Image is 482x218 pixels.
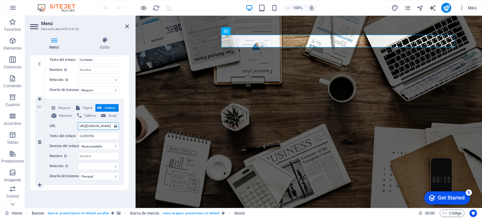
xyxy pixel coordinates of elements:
[32,210,245,217] nav: breadcrumb
[429,211,430,215] span: :
[4,65,22,70] p: Columnas
[78,56,119,64] input: Texto del enlace...
[117,211,120,215] i: Este elemento contiene un fondo
[4,178,21,183] p: Imágenes
[50,112,75,120] button: Elemento
[46,1,53,8] div: 5
[82,104,94,112] span: Página
[32,210,45,217] span: Haz clic para seleccionar y doble clic para editar
[283,4,305,12] button: 100%
[429,4,436,12] button: text_generator
[309,5,314,11] i: Al redimensionar, ajustar el nivel de zoom automáticamente para ajustarse al dispositivo elegido.
[78,66,119,74] input: Nombre
[81,37,129,50] h4: Estilo
[19,7,46,13] div: Get Started
[50,56,78,64] label: Texto del enlace
[35,61,44,66] em: 5
[153,4,160,12] i: Volver a cargar página
[4,121,21,126] p: Accordion
[292,4,303,12] h6: 100%
[429,4,436,12] i: AI Writer
[50,152,78,160] label: Nombre
[440,210,464,217] button: Código
[404,4,411,12] button: pages
[469,210,477,217] button: Usercentrics
[418,210,435,217] h6: Tiempo de la sesión
[57,104,72,112] span: Ninguno
[443,4,450,12] i: Publicar
[222,211,225,215] i: Este elemento es un preajuste personalizable
[130,210,159,217] span: Haz clic para seleccionar y doble clic para editar
[50,173,79,180] label: Diseño de botones
[162,210,219,217] span: . menu-wrapper .preset-menu-v2-default
[78,122,119,130] input: URL...
[4,27,21,32] p: Favoritos
[50,122,78,130] label: URL
[78,132,119,140] input: Texto del enlace...
[50,162,78,170] label: Relación
[95,104,119,112] button: Externo
[391,4,399,12] button: design
[41,26,116,32] h3: Elemento #ed-823164120
[425,210,435,217] span: 00 00
[456,3,479,13] button: Más
[74,104,95,112] button: Página
[50,132,78,140] label: Texto del enlace
[416,4,424,12] button: navigator
[99,112,119,120] button: Email
[104,104,117,112] span: Externo
[58,112,73,120] span: Elemento
[416,4,424,12] i: Navegador
[441,3,451,13] button: publish
[404,4,411,12] i: Páginas (Ctrl+Alt+S)
[5,102,20,107] p: Cuadros
[7,140,19,145] p: Tablas
[75,112,99,120] button: Teléfono
[30,37,81,50] h4: Menú
[47,210,109,217] span: . banner .preset-banner-v3-default .parallax
[111,211,114,215] i: Este elemento es un preajuste personalizable
[83,112,97,120] span: Teléfono
[108,112,117,120] span: Email
[50,142,79,150] label: Destino del enlace
[3,83,21,88] p: Contenido
[5,210,22,217] a: Haz clic para cancelar la selección y doble clic para abrir páginas
[1,159,24,164] p: Prestaciones
[5,3,51,16] div: Get Started 5 items remaining, 0% complete
[140,4,147,12] button: Haz clic para salir del modo de previsualización y seguir editando
[36,4,83,12] img: Editor Logo
[459,5,477,11] span: Más
[41,21,129,26] h2: Menú
[78,152,119,160] input: Nombre
[50,66,78,74] label: Nombre
[442,210,462,217] span: Código
[391,4,399,12] i: Diseño (Ctrl+Alt+Y)
[50,86,79,94] label: Diseño de botones
[152,4,160,12] button: reload
[50,76,78,84] label: Relación
[234,210,244,217] span: Haz clic para seleccionar y doble clic para editar
[3,46,22,51] p: Elementos
[50,104,74,112] button: Ninguno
